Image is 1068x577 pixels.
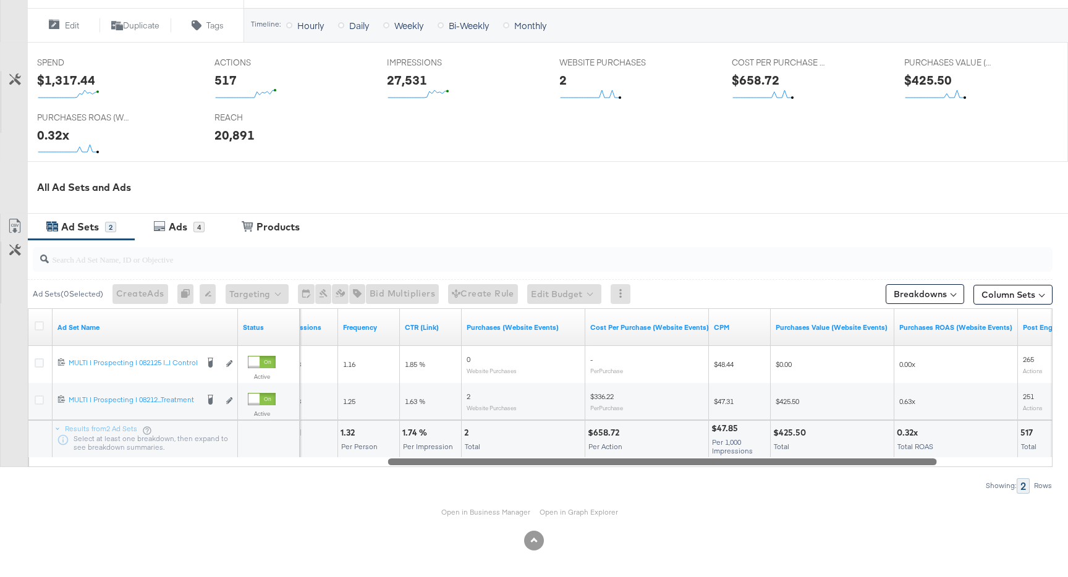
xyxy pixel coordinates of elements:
label: Active [248,373,276,381]
sub: Per Purchase [590,367,623,374]
a: Open in Graph Explorer [540,507,618,516]
div: 1.32 [341,427,358,439]
span: COST PER PURCHASE (WEBSITE EVENTS) [732,57,824,69]
a: The average number of times your ad was served to each person. [343,322,395,332]
div: 1.74 % [402,427,431,439]
span: Hourly [297,19,324,32]
span: 0 [467,355,470,364]
span: 0.63x [899,397,915,406]
a: Open in Business Manager [441,507,530,516]
div: Timeline: [250,20,281,28]
span: Per Person [341,442,378,451]
button: Edit [27,18,100,33]
div: 4 [193,222,205,233]
span: $48.44 [714,360,734,369]
sub: Website Purchases [467,404,517,411]
span: 2 [467,392,470,401]
label: Active [248,410,276,418]
div: Rows [1033,481,1053,490]
span: $47.31 [714,397,734,406]
span: Per Impression [403,442,453,451]
span: IMPRESSIONS [387,57,480,69]
span: SPEND [37,57,130,69]
a: The number of times a purchase was made tracked by your Custom Audience pixel on your website aft... [467,322,580,332]
span: Monthly [514,19,546,32]
div: 2 [464,427,472,439]
a: The number of times your ad was served. On mobile apps an ad is counted as served the first time ... [281,322,333,332]
span: Per 1,000 Impressions [712,437,753,455]
span: PURCHASES VALUE (WEBSITE EVENTS) [904,57,997,69]
span: Bi-Weekly [449,19,489,32]
button: Tags [171,18,244,33]
span: $425.50 [776,397,799,406]
div: Products [256,220,300,234]
span: - [590,355,593,364]
a: The total value of the purchase actions tracked by your Custom Audience pixel on your website aft... [776,322,889,332]
span: PURCHASES ROAS (WEBSITE EVENTS) [37,112,130,124]
span: 1.25 [343,397,355,406]
a: MULTI | Prospecting | 08212...Treatment [69,395,197,408]
span: Daily [349,19,369,32]
div: MULTI | Prospecting | 082125 |...| Control [69,358,197,368]
span: Total [465,442,480,451]
span: 1.63 % [405,397,425,406]
span: Duplicate [123,20,159,32]
span: REACH [214,112,307,124]
div: 2 [1017,478,1030,494]
span: Total [1021,442,1036,451]
div: 2 [105,222,116,233]
span: Tags [206,20,224,32]
span: $336.22 [590,392,614,401]
sub: Actions [1023,404,1043,411]
sub: Website Purchases [467,367,517,374]
a: The average cost you've paid to have 1,000 impressions of your ad. [714,322,766,332]
div: 2 [559,71,567,89]
div: 27,531 [387,71,427,89]
button: Duplicate [100,18,172,33]
div: Showing: [985,481,1017,490]
span: 0.00x [899,360,915,369]
div: Ad Sets [61,220,99,234]
div: 0 [177,284,200,304]
div: $1,317.44 [37,71,95,89]
span: 1.85 % [405,360,425,369]
button: Column Sets [973,285,1053,305]
span: 251 [1023,392,1034,401]
div: 517 [214,71,237,89]
span: Per Action [588,442,622,451]
a: Shows the current state of your Ad Set. [243,322,295,332]
span: 265 [1023,355,1034,364]
div: $658.72 [588,427,623,439]
div: 20,891 [214,126,255,144]
span: Total ROAS [897,442,933,451]
div: $47.85 [711,423,742,434]
sub: Actions [1023,367,1043,374]
span: Weekly [394,19,423,32]
div: 0.32x [897,427,922,439]
div: All Ad Sets and Ads [37,180,1068,195]
div: 0.32x [37,126,69,144]
a: The total value of the purchase actions divided by spend tracked by your Custom Audience pixel on... [899,322,1013,332]
a: Your Ad Set name. [57,322,233,332]
div: $425.50 [904,71,952,89]
span: WEBSITE PURCHASES [559,57,652,69]
div: $658.72 [732,71,779,89]
div: Ads [169,220,187,234]
span: ACTIONS [214,57,307,69]
div: 517 [1020,427,1036,439]
sub: Per Purchase [590,404,623,411]
div: $425.50 [773,427,810,439]
span: 1.16 [343,360,355,369]
input: Search Ad Set Name, ID or Objective [49,242,960,266]
a: The number of clicks received on a link in your ad divided by the number of impressions. [405,322,457,332]
button: Breakdowns [886,284,964,304]
span: $0.00 [776,360,792,369]
a: MULTI | Prospecting | 082125 |...| Control [69,358,197,371]
span: Edit [65,20,79,32]
a: The average cost for each purchase tracked by your Custom Audience pixel on your website after pe... [590,322,709,332]
div: MULTI | Prospecting | 08212...Treatment [69,395,197,405]
div: Ad Sets ( 0 Selected) [33,288,103,300]
span: Total [774,442,789,451]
